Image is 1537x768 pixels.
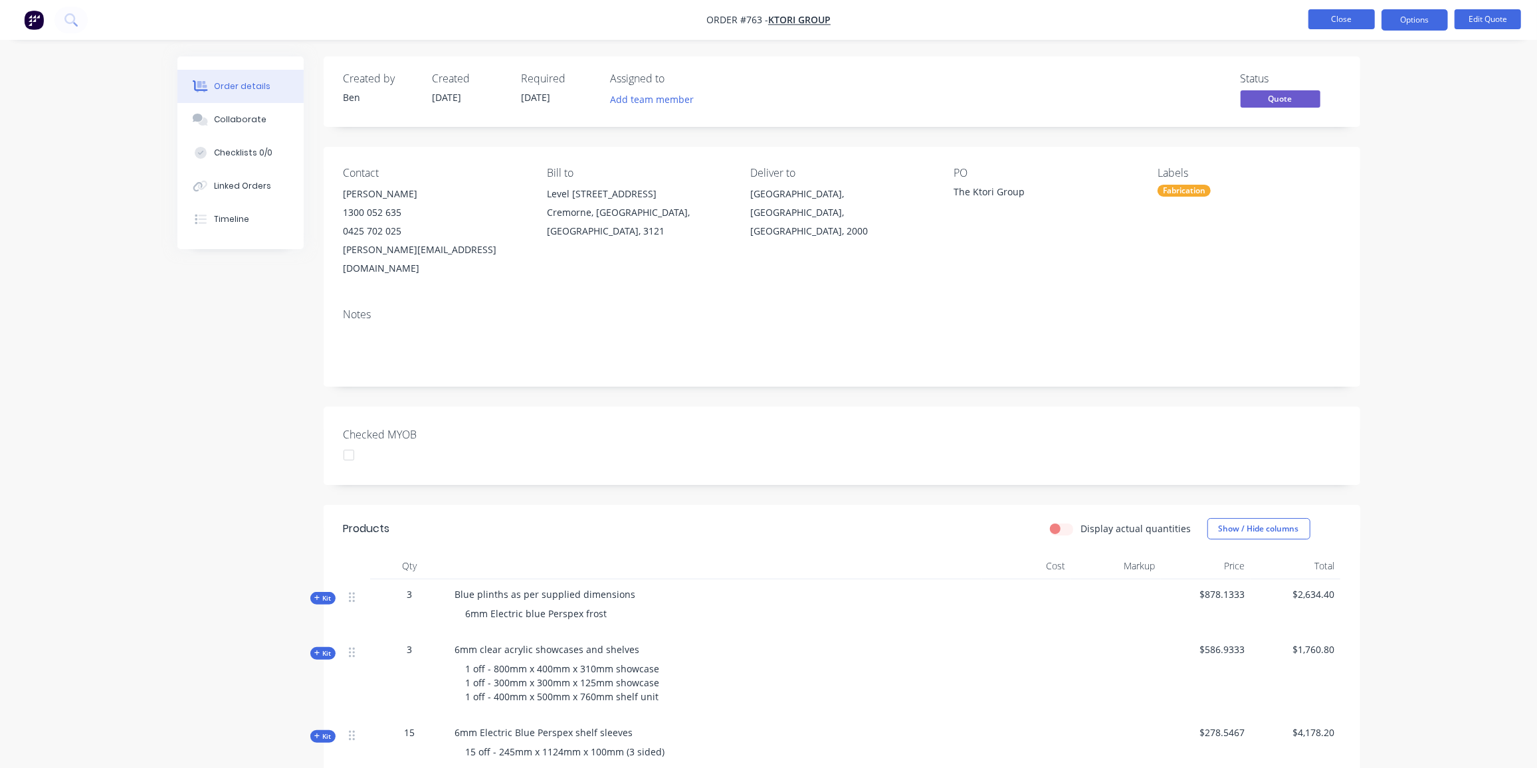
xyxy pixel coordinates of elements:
span: $4,178.20 [1256,725,1335,739]
img: Factory [24,10,44,30]
a: Ktori Group [768,14,831,27]
div: Assigned to [611,72,744,85]
div: [PERSON_NAME][EMAIL_ADDRESS][DOMAIN_NAME] [344,240,526,278]
button: Add team member [611,90,701,108]
div: Markup [1071,553,1161,579]
span: 15 off - 245mm x 1124mm x 100mm (3 sided) [466,745,665,758]
span: Blue plinths as per supplied dimensions [455,588,636,601]
div: Total [1251,553,1340,579]
div: [GEOGRAPHIC_DATA], [GEOGRAPHIC_DATA], [GEOGRAPHIC_DATA], 2000 [750,185,932,240]
div: [PERSON_NAME] [344,185,526,203]
button: Show / Hide columns [1207,518,1310,539]
button: Options [1382,9,1448,31]
button: Linked Orders [177,169,304,203]
div: Notes [344,308,1340,321]
span: $586.9333 [1166,642,1245,656]
label: Checked MYOB [344,427,510,442]
span: $278.5467 [1166,725,1245,739]
button: Close [1308,9,1375,29]
div: PO [954,167,1136,179]
div: Products [344,521,390,537]
label: Display actual quantities [1081,522,1191,535]
span: 6mm Electric blue Perspex frost [466,607,607,620]
div: Level [STREET_ADDRESS] [547,185,729,203]
div: 1300 052 635 [344,203,526,222]
div: Qty [370,553,450,579]
span: Quote [1241,90,1320,107]
div: Required [522,72,595,85]
div: Timeline [214,213,249,225]
div: Ben [344,90,417,104]
div: Order details [214,80,270,92]
div: Price [1161,553,1251,579]
span: Order #763 - [706,14,768,27]
span: 15 [405,725,415,739]
span: 6mm clear acrylic showcases and shelves [455,643,640,656]
div: Checklists 0/0 [214,147,272,159]
div: Status [1241,72,1340,85]
span: 3 [407,642,413,656]
div: 0425 702 025 [344,222,526,240]
span: $2,634.40 [1256,587,1335,601]
button: Order details [177,70,304,103]
div: Level [STREET_ADDRESS]Cremorne, [GEOGRAPHIC_DATA], [GEOGRAPHIC_DATA], 3121 [547,185,729,240]
div: Created [433,72,506,85]
div: Collaborate [214,114,266,126]
div: Created by [344,72,417,85]
div: Kit [310,730,336,743]
div: Cost [981,553,1071,579]
span: 1 off - 800mm x 400mm x 310mm showcase 1 off - 300mm x 300mm x 125mm showcase 1 off - 400mm x 500... [466,662,660,703]
div: Kit [310,647,336,660]
span: 6mm Electric Blue Perspex shelf sleeves [455,726,633,739]
div: Labels [1158,167,1340,179]
button: Quote [1241,90,1320,110]
div: Contact [344,167,526,179]
span: Kit [314,593,332,603]
div: Cremorne, [GEOGRAPHIC_DATA], [GEOGRAPHIC_DATA], 3121 [547,203,729,240]
div: Kit [310,592,336,605]
button: Collaborate [177,103,304,136]
span: $1,760.80 [1256,642,1335,656]
div: Deliver to [750,167,932,179]
button: Add team member [603,90,700,108]
span: Kit [314,731,332,741]
span: 3 [407,587,413,601]
span: [DATE] [433,91,462,104]
button: Checklists 0/0 [177,136,304,169]
div: Fabrication [1158,185,1211,197]
button: Edit Quote [1455,9,1521,29]
div: The Ktori Group [954,185,1120,203]
button: Timeline [177,203,304,236]
span: Kit [314,648,332,658]
div: Bill to [547,167,729,179]
div: [PERSON_NAME]1300 052 6350425 702 025[PERSON_NAME][EMAIL_ADDRESS][DOMAIN_NAME] [344,185,526,278]
span: [DATE] [522,91,551,104]
div: Linked Orders [214,180,271,192]
span: $878.1333 [1166,587,1245,601]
